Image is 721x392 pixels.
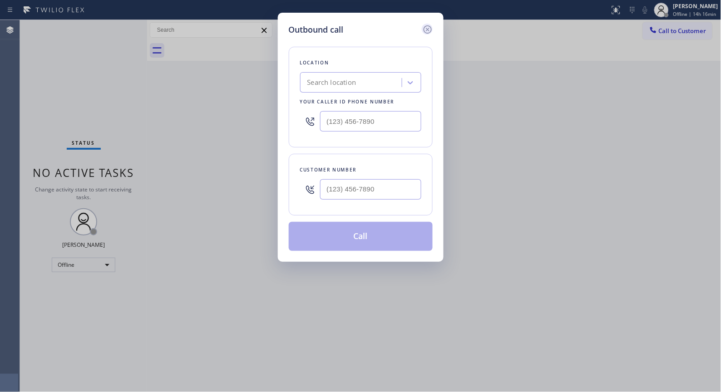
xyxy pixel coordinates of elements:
input: (123) 456-7890 [320,111,421,132]
div: Search location [307,78,356,88]
div: Location [300,58,421,68]
div: Customer number [300,165,421,175]
div: Your caller id phone number [300,97,421,107]
h5: Outbound call [289,24,344,36]
input: (123) 456-7890 [320,179,421,200]
button: Call [289,222,433,251]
